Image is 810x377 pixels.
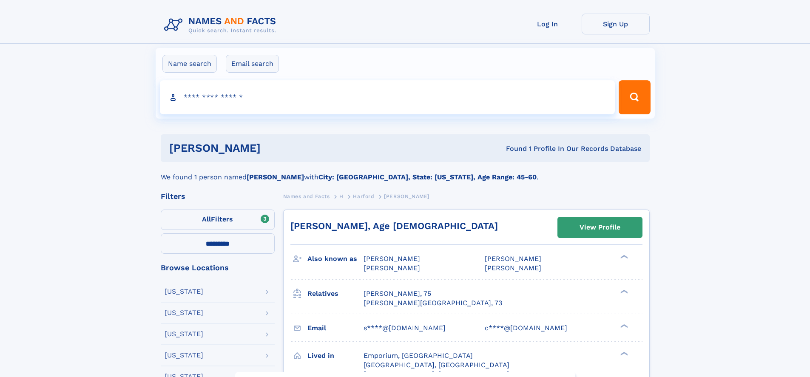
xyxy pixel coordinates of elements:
[580,218,620,237] div: View Profile
[364,264,420,272] span: [PERSON_NAME]
[307,321,364,335] h3: Email
[558,217,642,238] a: View Profile
[161,210,275,230] label: Filters
[582,14,650,34] a: Sign Up
[307,349,364,363] h3: Lived in
[290,221,498,231] a: [PERSON_NAME], Age [DEMOGRAPHIC_DATA]
[161,14,283,37] img: Logo Names and Facts
[618,323,628,329] div: ❯
[618,351,628,356] div: ❯
[161,264,275,272] div: Browse Locations
[226,55,279,73] label: Email search
[165,309,203,316] div: [US_STATE]
[160,80,615,114] input: search input
[619,80,650,114] button: Search Button
[161,193,275,200] div: Filters
[169,143,384,153] h1: [PERSON_NAME]
[364,289,431,298] a: [PERSON_NAME], 75
[162,55,217,73] label: Name search
[307,252,364,266] h3: Also known as
[165,331,203,337] div: [US_STATE]
[339,191,344,201] a: H
[364,298,502,308] a: [PERSON_NAME][GEOGRAPHIC_DATA], 73
[514,14,582,34] a: Log In
[307,286,364,301] h3: Relatives
[339,193,344,199] span: H
[283,191,330,201] a: Names and Facts
[364,351,473,360] span: Emporium, [GEOGRAPHIC_DATA]
[202,215,211,223] span: All
[364,361,509,369] span: [GEOGRAPHIC_DATA], [GEOGRAPHIC_DATA]
[485,264,541,272] span: [PERSON_NAME]
[161,162,650,182] div: We found 1 person named with .
[384,193,429,199] span: [PERSON_NAME]
[485,255,541,263] span: [PERSON_NAME]
[165,352,203,359] div: [US_STATE]
[618,254,628,260] div: ❯
[247,173,304,181] b: [PERSON_NAME]
[353,193,374,199] span: Harford
[618,289,628,294] div: ❯
[364,255,420,263] span: [PERSON_NAME]
[165,288,203,295] div: [US_STATE]
[353,191,374,201] a: Harford
[318,173,537,181] b: City: [GEOGRAPHIC_DATA], State: [US_STATE], Age Range: 45-60
[383,144,641,153] div: Found 1 Profile In Our Records Database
